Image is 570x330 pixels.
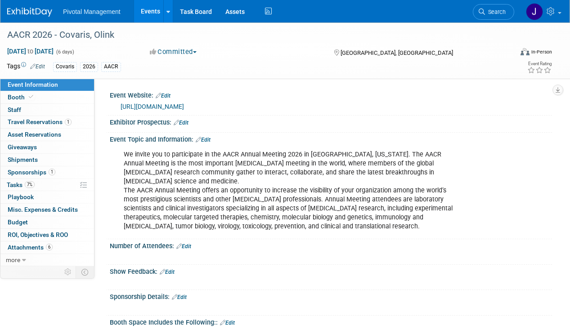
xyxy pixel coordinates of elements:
[60,266,76,278] td: Personalize Event Tab Strip
[101,62,121,71] div: AACR
[8,169,55,176] span: Sponsorships
[0,141,94,153] a: Giveaways
[76,266,94,278] td: Toggle Event Tabs
[26,48,35,55] span: to
[7,181,35,188] span: Tasks
[8,193,34,201] span: Playbook
[8,206,78,213] span: Misc. Expenses & Credits
[55,49,74,55] span: (6 days)
[0,91,94,103] a: Booth
[527,62,552,66] div: Event Rating
[0,229,94,241] a: ROI, Objectives & ROO
[0,166,94,178] a: Sponsorships1
[0,179,94,191] a: Tasks7%
[121,103,184,110] a: [URL][DOMAIN_NAME]
[65,119,72,125] span: 1
[0,104,94,116] a: Staff
[110,239,552,251] div: Number of Attendees:
[46,244,53,250] span: 6
[485,9,506,15] span: Search
[8,131,61,138] span: Asset Reservations
[8,94,35,101] span: Booth
[53,62,77,71] div: Covaris
[30,63,45,70] a: Edit
[110,133,552,144] div: Event Topic and Information:
[7,62,45,72] td: Tags
[176,243,191,250] a: Edit
[473,4,514,20] a: Search
[341,49,453,56] span: [GEOGRAPHIC_DATA], [GEOGRAPHIC_DATA]
[160,269,175,275] a: Edit
[117,146,465,236] div: We invite you to participate in the AACR Annual Meeting 2026 in [GEOGRAPHIC_DATA], [US_STATE]. Th...
[110,265,552,276] div: Show Feedback:
[8,81,58,88] span: Event Information
[0,79,94,91] a: Event Information
[8,143,37,151] span: Giveaways
[80,62,98,71] div: 2026
[110,316,552,327] div: Booth Space Includes the Following::
[8,231,68,238] span: ROI, Objectives & ROO
[4,27,506,43] div: AACR 2026 - Covaris, Olink
[0,116,94,128] a: Travel Reservations1
[0,204,94,216] a: Misc. Expenses & Credits
[6,256,20,263] span: more
[0,191,94,203] a: Playbook
[220,320,235,326] a: Edit
[25,181,35,188] span: 7%
[0,254,94,266] a: more
[0,216,94,228] a: Budget
[156,93,171,99] a: Edit
[0,154,94,166] a: Shipments
[196,137,211,143] a: Edit
[8,156,38,163] span: Shipments
[7,47,54,55] span: [DATE] [DATE]
[174,120,189,126] a: Edit
[526,3,543,20] img: Jessica Gatton
[8,244,53,251] span: Attachments
[8,118,72,125] span: Travel Reservations
[110,89,552,100] div: Event Website:
[7,8,52,17] img: ExhibitDay
[8,106,21,113] span: Staff
[0,241,94,254] a: Attachments6
[110,116,552,127] div: Exhibitor Prospectus:
[172,294,187,300] a: Edit
[8,219,28,226] span: Budget
[531,49,552,55] div: In-Person
[472,47,552,60] div: Event Format
[29,94,33,99] i: Booth reservation complete
[521,48,530,55] img: Format-Inperson.png
[147,47,200,57] button: Committed
[49,169,55,175] span: 1
[0,129,94,141] a: Asset Reservations
[63,8,121,15] span: Pivotal Management
[110,290,552,302] div: Sponsorship Details:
